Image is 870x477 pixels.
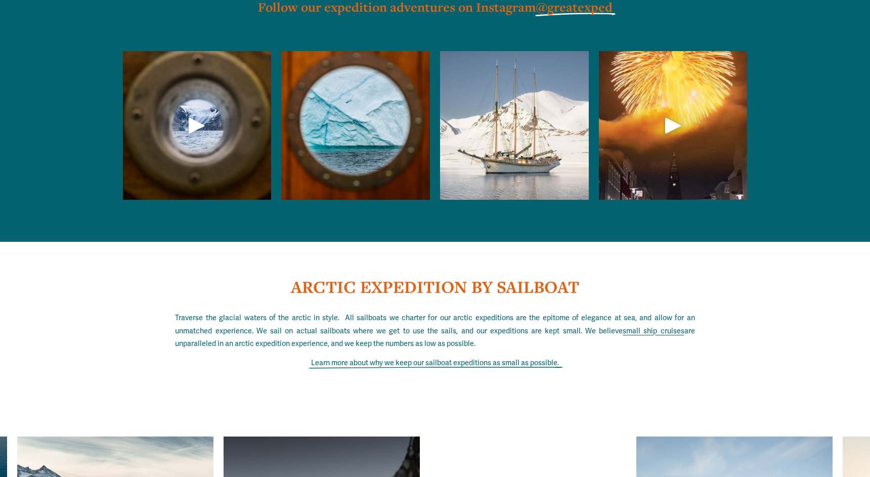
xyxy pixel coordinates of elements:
a: small ship cruises [623,327,684,335]
p: Traverse the glacial waters of the arctic in style. All sailboats we charter for our arctic exped... [175,312,694,351]
div: Play [661,113,685,138]
div: Play [185,113,209,138]
img: Your portal to another world, walking the fine line between destination and destiny. 📷: @joe_shut... [281,32,430,219]
a: Learn more about why we keep our sailboat expeditions as small as possible. [311,359,559,367]
strong: ARCTIC EXPEDITION BY SAILBOAT [291,276,579,298]
img: Svalbard 2024 🐻&zwj;❄️ June 1-15th. Hosted with @joe_shutter &amp; @seffis Link in bio for more i... [440,32,589,219]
